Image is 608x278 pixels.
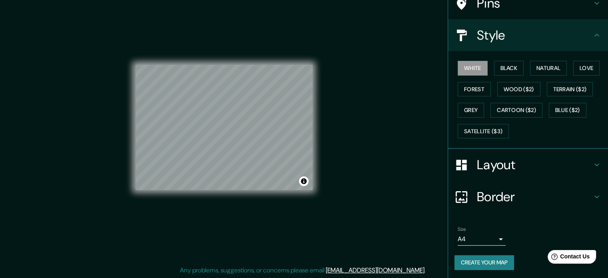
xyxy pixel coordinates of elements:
h4: Style [477,27,592,43]
button: Forest [458,82,491,97]
div: . [427,266,429,275]
button: Terrain ($2) [547,82,593,97]
h4: Layout [477,157,592,173]
button: Love [573,61,600,76]
h4: Border [477,189,592,205]
div: Style [448,19,608,51]
div: Layout [448,149,608,181]
button: White [458,61,488,76]
button: Create your map [455,255,514,270]
div: Border [448,181,608,213]
button: Blue ($2) [549,103,586,118]
label: Size [458,226,466,233]
div: A4 [458,233,506,246]
p: Any problems, suggestions, or concerns please email . [180,266,426,275]
button: Wood ($2) [497,82,540,97]
iframe: Help widget launcher [537,247,599,269]
a: [EMAIL_ADDRESS][DOMAIN_NAME] [326,266,425,274]
button: Grey [458,103,484,118]
button: Cartoon ($2) [490,103,542,118]
canvas: Map [136,65,313,190]
button: Toggle attribution [299,176,309,186]
button: Natural [530,61,567,76]
button: Black [494,61,524,76]
button: Satellite ($3) [458,124,509,139]
div: . [426,266,427,275]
